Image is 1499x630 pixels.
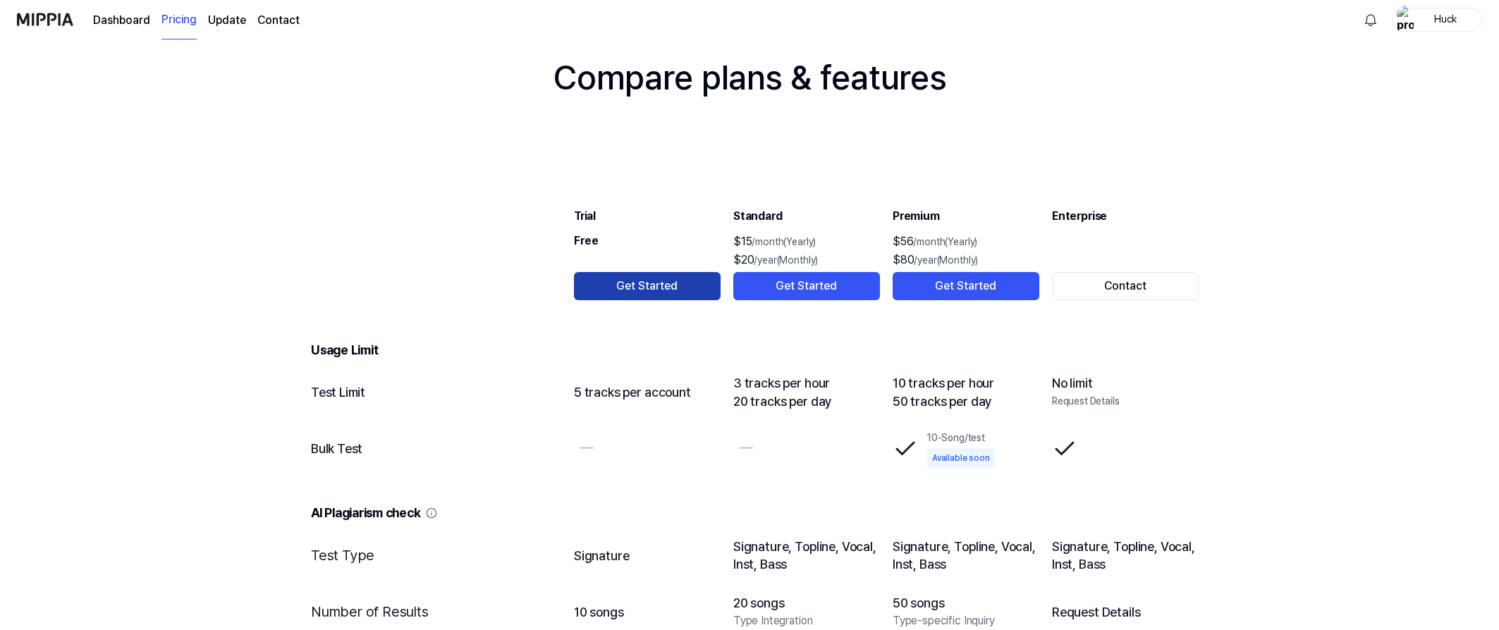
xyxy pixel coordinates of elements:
[733,364,881,421] td: 3 tracks per hour 20 tracks per day
[1052,272,1199,300] button: Contact
[300,364,562,421] td: Test Limit
[1392,8,1482,32] button: profileHuck
[926,448,996,469] div: Available soon
[1051,527,1199,583] td: Signature, Topline, Vocal, Inst, Bass
[893,233,1039,252] div: $56
[300,527,562,583] td: Test Type
[752,236,816,247] span: /month(Yearly)
[926,429,996,447] div: 10-Song/test
[733,207,880,226] div: Standard
[892,364,1040,421] td: 10 tracks per hour 50 tracks per day
[1052,393,1199,411] div: Request Details
[1418,11,1473,27] div: Huck
[257,12,300,29] a: Contact
[1052,207,1199,226] div: Enterprise
[573,527,721,583] td: Signature
[733,251,880,270] div: $20
[733,272,880,300] button: Get Started
[1397,6,1414,34] img: profile
[574,233,721,272] div: Free
[573,364,721,421] td: 5 tracks per account
[893,612,1039,630] div: Type-specific Inquiry
[754,254,818,266] span: /year(Monthly)
[1052,374,1199,393] div: No limit
[913,236,977,247] span: /month(Yearly)
[893,251,1039,270] div: $80
[574,207,721,226] div: Trial
[892,527,1040,583] td: Signature, Topline, Vocal, Inst, Bass
[733,594,880,612] div: 20 songs
[553,52,946,103] div: Compare plans & features
[893,272,1039,300] button: Get Started
[733,233,880,252] div: $15
[93,12,150,29] a: Dashboard
[733,527,881,583] td: Signature, Topline, Vocal, Inst, Bass
[733,612,880,630] div: Type Integration
[1362,11,1379,28] img: 알림
[574,272,721,300] button: Get Started
[914,254,978,266] span: /year(Monthly)
[208,12,246,29] a: Update
[893,207,1039,226] div: Premium
[1052,279,1199,292] a: Contact
[161,1,197,39] a: Pricing
[300,421,562,477] td: Bulk Test
[311,500,1199,526] div: AI Plagiarism check
[300,314,1199,364] td: Usage Limit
